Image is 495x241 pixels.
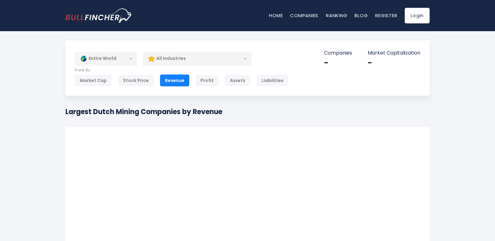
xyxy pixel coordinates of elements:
div: Market Cap [75,75,112,86]
a: Ranking [326,12,347,19]
div: Stock Price [118,75,154,86]
div: Entire World [75,51,137,66]
p: Companies [324,50,352,56]
h1: Largest Dutch Mining Companies by Revenue [65,107,222,117]
a: Register [375,12,397,19]
a: Blog [355,12,368,19]
div: - [368,58,420,68]
a: Go to homepage [65,8,132,23]
img: bullfincher logo [65,8,132,23]
div: Assets [225,75,250,86]
div: - [324,58,352,68]
a: Home [269,12,283,19]
p: Rank By [75,68,289,73]
p: Market Capitalization [368,50,420,56]
div: All Industries [143,51,252,66]
div: Revenue [160,75,189,86]
a: Login [405,8,430,23]
div: Liabilities [257,75,289,86]
div: Profit [196,75,219,86]
a: Companies [290,12,318,19]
